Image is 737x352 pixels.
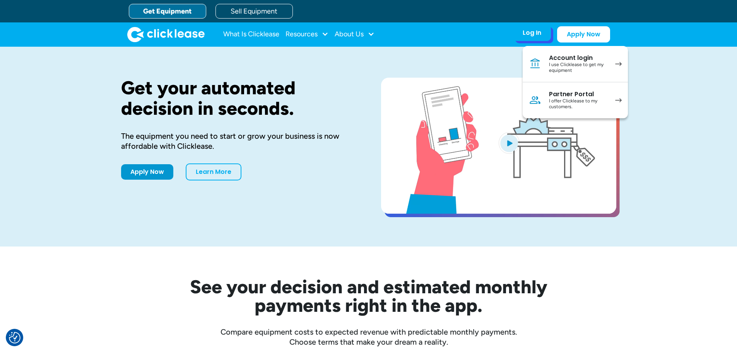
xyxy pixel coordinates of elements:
img: Clicklease logo [127,27,205,42]
img: Person icon [529,94,541,106]
a: Account loginI use Clicklease to get my equipment [523,46,628,82]
button: Consent Preferences [9,332,21,343]
div: Resources [286,27,328,42]
img: arrow [615,98,622,102]
h1: Get your automated decision in seconds. [121,78,356,119]
img: arrow [615,62,622,66]
div: Log In [523,29,541,37]
a: Partner PortalI offer Clicklease to my customers. [523,82,628,118]
div: I offer Clicklease to my customers. [549,98,607,110]
a: Sell Equipment [215,4,293,19]
div: The equipment you need to start or grow your business is now affordable with Clicklease. [121,131,356,151]
a: home [127,27,205,42]
div: Account login [549,54,607,62]
nav: Log In [523,46,628,118]
div: Compare equipment costs to expected revenue with predictable monthly payments. Choose terms that ... [121,327,616,347]
img: Blue play button logo on a light blue circular background [499,132,520,154]
a: open lightbox [381,78,616,214]
a: What Is Clicklease [223,27,279,42]
div: About Us [335,27,374,42]
a: Learn More [186,163,241,180]
div: I use Clicklease to get my equipment [549,62,607,74]
a: Apply Now [557,26,610,43]
img: Revisit consent button [9,332,21,343]
a: Get Equipment [129,4,206,19]
div: Partner Portal [549,90,607,98]
a: Apply Now [121,164,173,180]
h2: See your decision and estimated monthly payments right in the app. [152,277,585,315]
img: Bank icon [529,58,541,70]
